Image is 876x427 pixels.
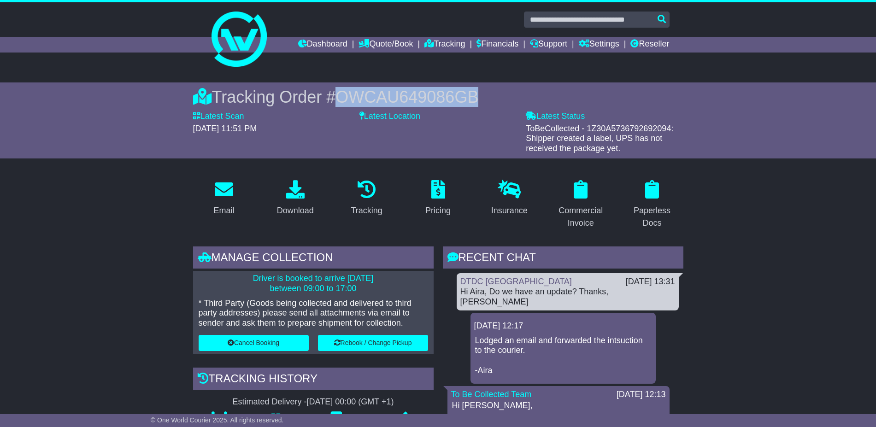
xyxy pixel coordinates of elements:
[193,87,683,107] div: Tracking Order #
[199,298,428,328] p: * Third Party (Goods being collected and delivered to third party addresses) please send all atta...
[419,177,457,220] a: Pricing
[460,277,572,286] a: DTDC [GEOGRAPHIC_DATA]
[213,205,234,217] div: Email
[151,416,284,424] span: © One World Courier 2025. All rights reserved.
[630,37,669,53] a: Reseller
[451,390,532,399] a: To Be Collected Team
[207,177,240,220] a: Email
[556,205,606,229] div: Commercial Invoice
[359,111,420,122] label: Latest Location
[318,335,428,351] button: Rebook / Change Pickup
[351,205,382,217] div: Tracking
[199,335,309,351] button: Cancel Booking
[475,336,651,375] p: Lodged an email and forwarded the intsuction to the courier. -Aira
[424,37,465,53] a: Tracking
[627,205,677,229] div: Paperless Docs
[626,277,675,287] div: [DATE] 13:31
[193,397,434,407] div: Estimated Delivery -
[199,274,428,293] p: Driver is booked to arrive [DATE] between 09:00 to 17:00
[621,177,683,233] a: Paperless Docs
[425,205,451,217] div: Pricing
[526,124,673,153] span: ToBeCollected - 1Z30A5736792692094: Shipper created a label, UPS has not received the package yet.
[277,205,314,217] div: Download
[307,397,394,407] div: [DATE] 00:00 (GMT +1)
[345,177,388,220] a: Tracking
[474,321,652,331] div: [DATE] 12:17
[193,124,257,133] span: [DATE] 11:51 PM
[579,37,619,53] a: Settings
[193,111,244,122] label: Latest Scan
[550,177,612,233] a: Commercial Invoice
[271,177,320,220] a: Download
[617,390,666,400] div: [DATE] 12:13
[298,37,347,53] a: Dashboard
[485,177,534,220] a: Insurance
[491,205,528,217] div: Insurance
[460,287,675,307] div: Hi Aira, Do we have an update? Thanks, [PERSON_NAME]
[193,368,434,392] div: Tracking history
[443,246,683,271] div: RECENT CHAT
[359,37,413,53] a: Quote/Book
[526,111,585,122] label: Latest Status
[193,246,434,271] div: Manage collection
[530,37,567,53] a: Support
[476,37,518,53] a: Financials
[335,88,478,106] span: OWCAU649086GB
